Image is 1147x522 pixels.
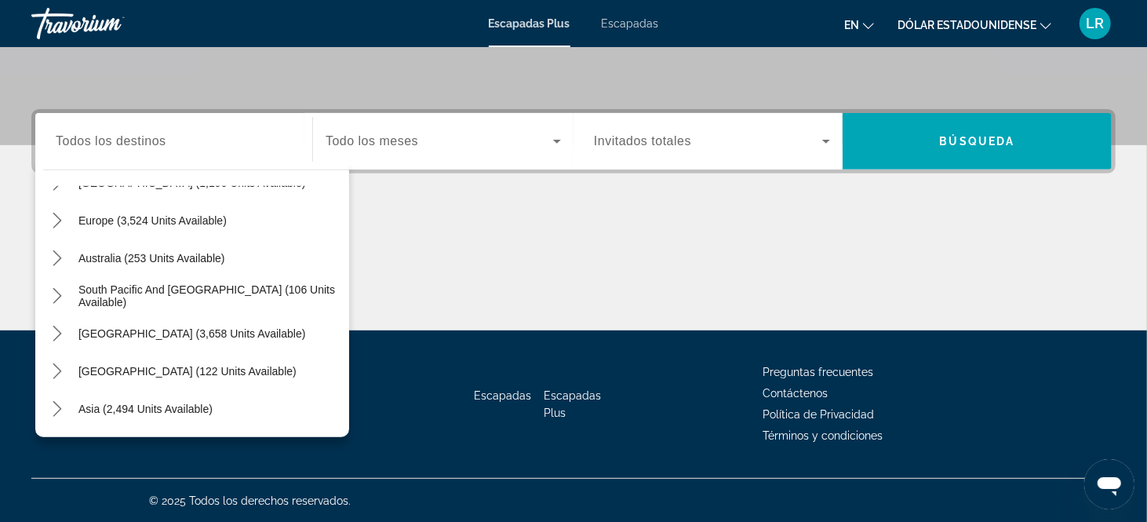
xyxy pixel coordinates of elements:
[71,357,304,385] button: Select destination: Central America (122 units available)
[843,113,1112,170] button: Buscar
[1075,7,1116,40] button: Menú de usuario
[1084,459,1134,509] iframe: Botón para iniciar la ventana de mensajería
[78,365,297,378] span: [GEOGRAPHIC_DATA] (122 units available)
[844,19,859,31] font: en
[763,387,828,400] a: Contáctenos
[898,19,1036,31] font: Dólar estadounidense
[940,135,1015,148] span: Búsqueda
[71,282,349,310] button: Select destination: South Pacific and Oceania (106 units available)
[844,13,874,36] button: Cambiar idioma
[35,113,1112,170] div: Widget de búsqueda
[763,408,874,421] a: Política de Privacidad
[56,134,166,148] span: Todos los destinos
[71,319,313,348] button: Select destination: South America (3,658 units available)
[56,133,292,151] input: Seleccionar destino
[544,389,602,419] a: Escapadas Plus
[763,366,873,378] a: Preguntas frecuentes
[602,17,659,30] a: Escapadas
[78,283,341,308] span: South Pacific and [GEOGRAPHIC_DATA] (106 units available)
[35,162,349,437] div: Destination options
[763,429,883,442] a: Términos y condiciones
[43,283,71,310] button: Toggle South Pacific and Oceania (106 units available) submenu
[78,252,225,265] span: Australia (253 units available)
[43,170,71,197] button: Toggle Caribbean & Atlantic Islands (1,196 units available) submenu
[71,244,233,272] button: Select destination: Australia (253 units available)
[149,495,351,507] font: © 2025 Todos los derechos reservados.
[71,206,235,235] button: Select destination: Europe (3,524 units available)
[71,169,313,197] button: Select destination: Caribbean & Atlantic Islands (1,196 units available)
[43,396,71,423] button: Toggle Asia (2,494 units available) submenu
[71,395,220,423] button: Select destination: Asia (2,494 units available)
[594,134,691,148] span: Invitados totales
[78,327,305,340] span: [GEOGRAPHIC_DATA] (3,658 units available)
[326,134,418,148] span: Todo los meses
[43,207,71,235] button: Toggle Europe (3,524 units available) submenu
[43,13,349,503] mat-tree: Destination tree
[898,13,1051,36] button: Cambiar moneda
[43,320,71,348] button: Toggle South America (3,658 units available) submenu
[43,358,71,385] button: Toggle Central America (122 units available) submenu
[31,3,188,44] a: Travorium
[475,389,532,402] a: Escapadas
[43,245,71,272] button: Toggle Australia (253 units available) submenu
[489,17,570,30] a: Escapadas Plus
[78,214,227,227] span: Europe (3,524 units available)
[78,403,213,415] span: Asia (2,494 units available)
[1087,15,1105,31] font: LR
